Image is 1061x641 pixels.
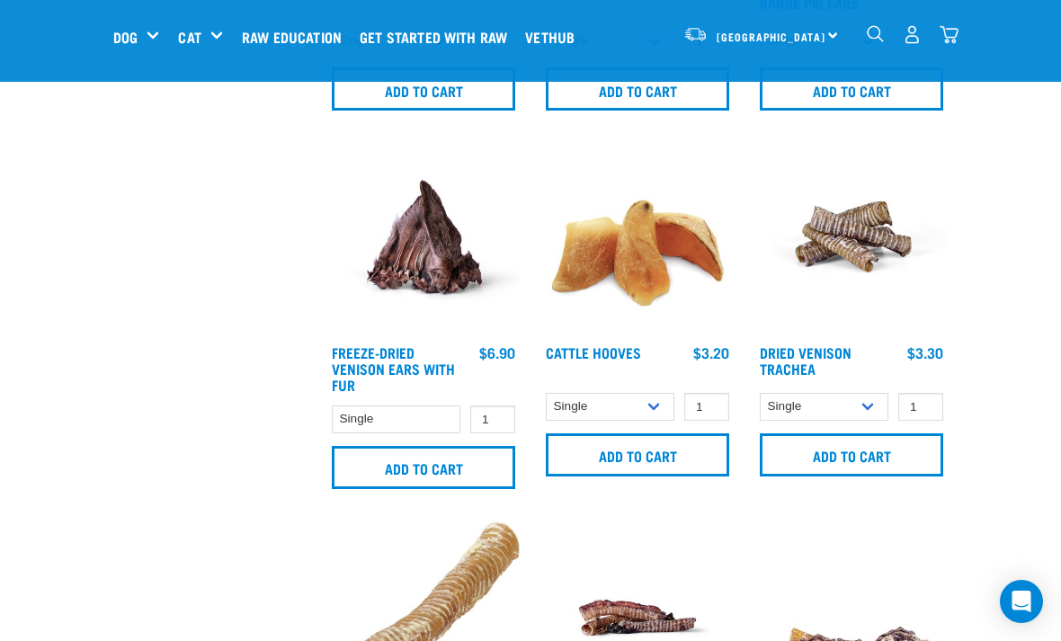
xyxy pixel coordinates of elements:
[113,26,138,48] a: Dog
[470,405,515,433] input: 1
[684,393,729,421] input: 1
[867,25,884,42] img: home-icon-1@2x.png
[907,344,943,361] div: $3.30
[755,143,948,335] img: Stack of treats for pets including venison trachea
[521,1,588,73] a: Vethub
[546,348,641,356] a: Cattle Hooves
[760,348,851,372] a: Dried Venison Trachea
[178,26,201,48] a: Cat
[332,348,455,388] a: Freeze-Dried Venison Ears with Fur
[546,67,729,111] input: Add to cart
[332,67,515,111] input: Add to cart
[479,344,515,361] div: $6.90
[546,433,729,476] input: Add to cart
[693,344,729,361] div: $3.20
[1000,580,1043,623] div: Open Intercom Messenger
[940,25,958,44] img: home-icon@2x.png
[717,33,825,40] span: [GEOGRAPHIC_DATA]
[355,1,521,73] a: Get started with Raw
[541,143,734,335] img: Pile Of Cattle Hooves Treats For Dogs
[760,433,943,476] input: Add to cart
[332,446,515,489] input: Add to cart
[683,26,708,42] img: van-moving.png
[327,143,520,335] img: Raw Essentials Freeze Dried Deer Ears With Fur
[898,393,943,421] input: 1
[903,25,922,44] img: user.png
[237,1,355,73] a: Raw Education
[760,67,943,111] input: Add to cart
